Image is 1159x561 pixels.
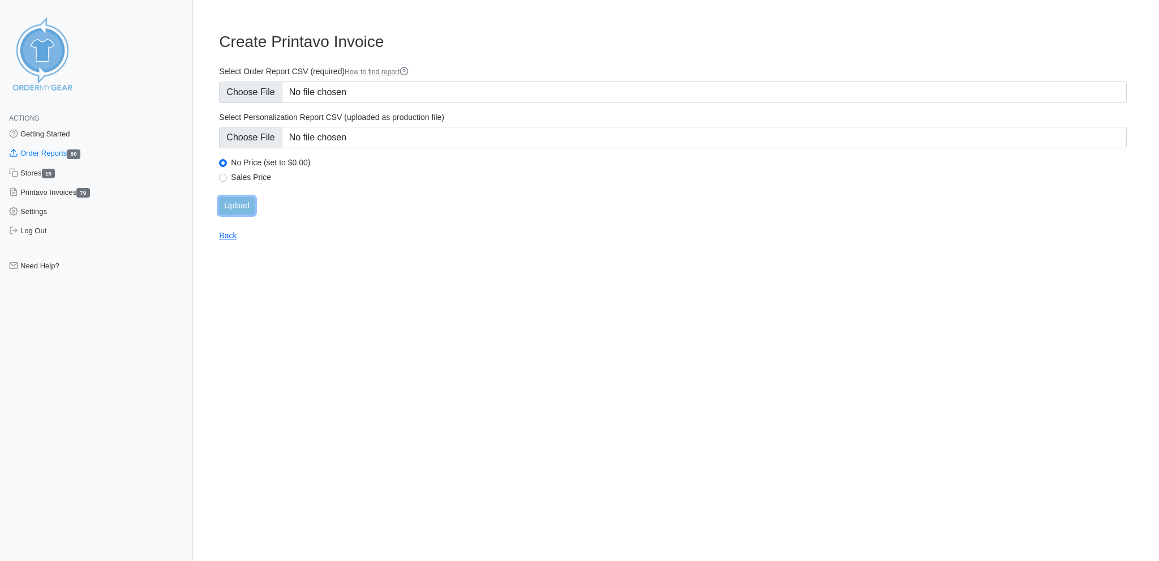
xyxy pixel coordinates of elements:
[219,32,1127,52] h3: Create Printavo Invoice
[76,188,90,198] span: 79
[231,157,1127,168] label: No Price (set to $0.00)
[231,172,1127,182] label: Sales Price
[345,68,409,76] a: How to find report
[219,66,1127,77] label: Select Order Report CSV (required)
[9,114,39,122] span: Actions
[42,169,55,178] span: 15
[219,112,1127,122] label: Select Personalization Report CSV (uploaded as production file)
[219,231,237,240] a: Back
[219,197,254,215] input: Upload
[67,149,80,159] span: 80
